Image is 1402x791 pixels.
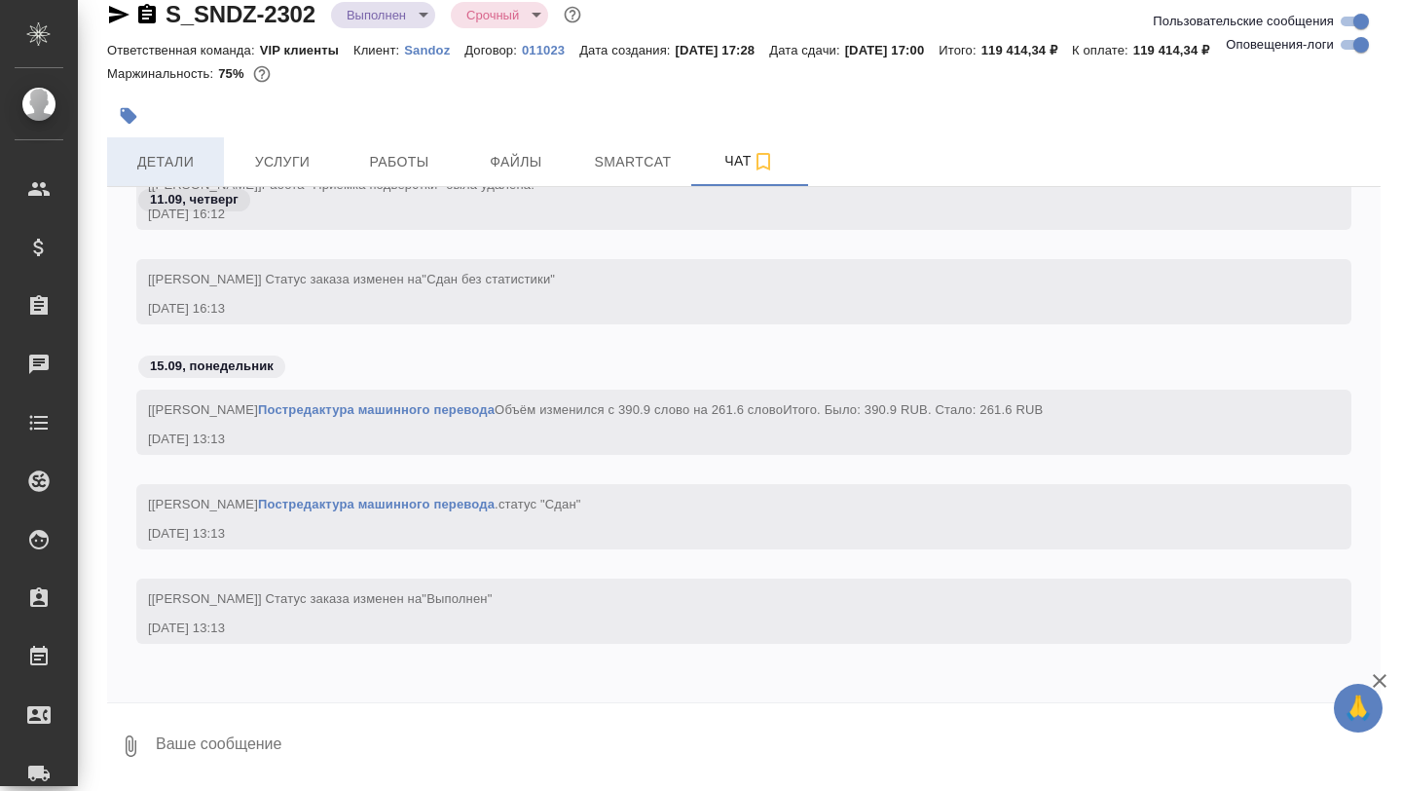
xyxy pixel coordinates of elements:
svg: Подписаться [752,150,775,173]
span: [[PERSON_NAME]] Статус заказа изменен на [148,272,555,286]
div: [DATE] 16:13 [148,299,1283,319]
span: [[PERSON_NAME]] Статус заказа изменен на [148,591,492,606]
p: Клиент: [353,43,404,57]
span: Детали [119,150,212,174]
p: Дата создания: [579,43,675,57]
button: Скопировать ссылку [135,3,159,26]
span: статус "Сдан" [498,497,581,511]
span: Пользовательские сообщения [1153,12,1334,31]
p: Итого: [939,43,980,57]
button: Срочный [461,7,525,23]
span: Работы [352,150,446,174]
span: [[PERSON_NAME] . [148,497,581,511]
div: Выполнен [451,2,548,28]
span: Файлы [469,150,563,174]
span: "Выполнен" [422,591,492,606]
span: Оповещения-логи [1226,35,1334,55]
span: Услуги [236,150,329,174]
a: S_SNDZ-2302 [166,1,315,27]
p: [DATE] 17:00 [845,43,940,57]
p: Ответственная команда: [107,43,260,57]
p: Договор: [464,43,522,57]
span: Итого. Было: 390.9 RUB. Стало: 261.6 RUB [783,402,1043,417]
div: Выполнен [331,2,435,28]
div: [DATE] 13:13 [148,430,1283,449]
span: Чат [703,149,796,173]
p: 011023 [522,43,579,57]
p: VIP клиенты [260,43,353,57]
p: 11.09, четверг [150,190,239,209]
p: Маржинальность: [107,66,218,81]
p: [DATE] 17:28 [676,43,770,57]
span: 🙏 [1342,688,1375,729]
button: Выполнен [341,7,412,23]
button: Добавить тэг [107,94,150,137]
p: 119 414,34 ₽ [981,43,1072,57]
p: 75% [218,66,248,81]
p: Дата сдачи: [769,43,844,57]
div: [DATE] 13:13 [148,524,1283,544]
div: [DATE] 13:13 [148,619,1283,638]
span: Smartcat [586,150,680,174]
button: 🙏 [1334,684,1383,733]
p: 15.09, понедельник [150,357,274,376]
button: 24904.39 RUB; [249,61,275,87]
p: Sandoz [404,43,464,57]
button: Скопировать ссылку для ЯМессенджера [107,3,130,26]
a: Sandoz [404,41,464,57]
a: Постредактура машинного перевода [258,497,495,511]
p: 119 414,34 ₽ [1133,43,1224,57]
a: Постредактура машинного перевода [258,402,495,417]
p: К оплате: [1072,43,1133,57]
span: "Сдан без статистики" [422,272,555,286]
button: Доп статусы указывают на важность/срочность заказа [560,2,585,27]
a: 011023 [522,41,579,57]
span: [[PERSON_NAME] Объём изменился с 390.9 слово на 261.6 слово [148,402,1043,417]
